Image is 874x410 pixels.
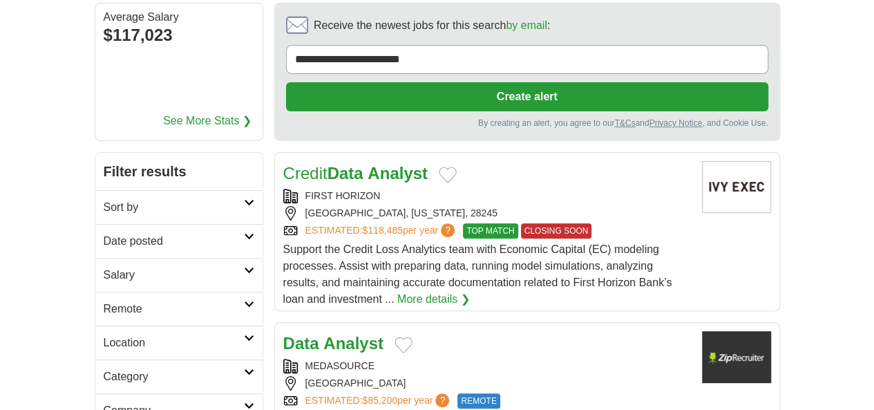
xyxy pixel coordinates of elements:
[649,118,702,128] a: Privacy Notice
[463,223,517,239] span: TOP MATCH
[305,223,458,239] a: ESTIMATED:$118,485per year?
[435,393,449,407] span: ?
[104,23,254,48] div: $117,023
[457,393,500,409] span: REMOTE
[397,291,470,308] a: More details ❯
[305,393,453,409] a: ESTIMATED:$85,200per year?
[286,117,768,129] div: By creating an alert, you agree to our and , and Cookie Use.
[395,337,412,353] button: Add to favorite jobs
[104,12,254,23] div: Average Salary
[95,190,263,224] a: Sort by
[614,118,635,128] a: T&Cs
[95,258,263,292] a: Salary
[327,164,363,183] strong: Data
[441,223,455,237] span: ?
[362,395,397,406] span: $85,200
[283,334,319,353] strong: Data
[323,334,383,353] strong: Analyst
[702,331,771,383] img: Company logo
[702,161,771,213] img: First Horizon Natural logo
[95,153,263,190] h2: Filter results
[104,233,244,250] h2: Date posted
[104,369,244,385] h2: Category
[305,190,381,201] a: FIRST HORIZON
[95,292,263,326] a: Remote
[104,335,244,351] h2: Location
[506,19,547,31] a: by email
[368,164,428,183] strong: Analyst
[283,206,691,221] div: [GEOGRAPHIC_DATA], [US_STATE], 28245
[95,360,263,393] a: Category
[286,82,768,111] button: Create alert
[283,359,691,373] div: MEDASOURCE
[314,17,550,34] span: Receive the newest jobs for this search :
[283,164,428,183] a: CreditData Analyst
[95,326,263,360] a: Location
[104,199,244,216] h2: Sort by
[283,376,691,391] div: [GEOGRAPHIC_DATA]
[283,334,383,353] a: Data Analyst
[163,113,251,129] a: See More Stats ❯
[521,223,592,239] span: CLOSING SOON
[283,243,672,305] span: Support the Credit Loss Analytics team with Economic Capital (EC) modeling processes. Assist with...
[104,267,244,283] h2: Salary
[439,167,457,183] button: Add to favorite jobs
[95,224,263,258] a: Date posted
[104,301,244,317] h2: Remote
[362,225,402,236] span: $118,485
